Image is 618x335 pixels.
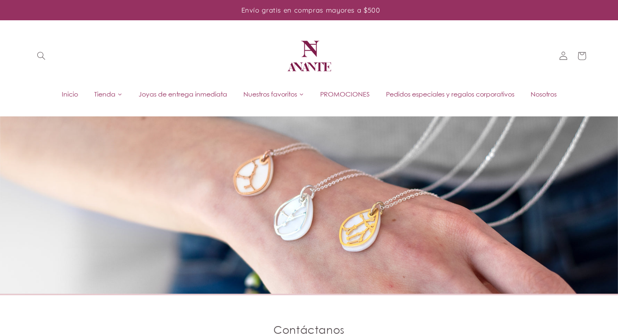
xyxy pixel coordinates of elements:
a: Tienda [86,88,130,100]
span: Envío gratis en compras mayores a $500 [241,6,380,14]
span: Nuestros favoritos [243,90,297,99]
img: Anante Joyería | Diseño mexicano [285,32,334,80]
a: Inicio [54,88,86,100]
span: Pedidos especiales y regalos corporativos [386,90,514,99]
span: Inicio [62,90,78,99]
span: Nosotros [531,90,557,99]
span: Joyas de entrega inmediata [139,90,227,99]
a: Nosotros [523,88,565,100]
a: Anante Joyería | Diseño mexicano [282,28,337,84]
span: Tienda [94,90,115,99]
a: PROMOCIONES [312,88,378,100]
a: Joyas de entrega inmediata [130,88,235,100]
summary: Búsqueda [32,47,50,65]
span: PROMOCIONES [320,90,370,99]
a: Nuestros favoritos [235,88,312,100]
a: Pedidos especiales y regalos corporativos [378,88,523,100]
